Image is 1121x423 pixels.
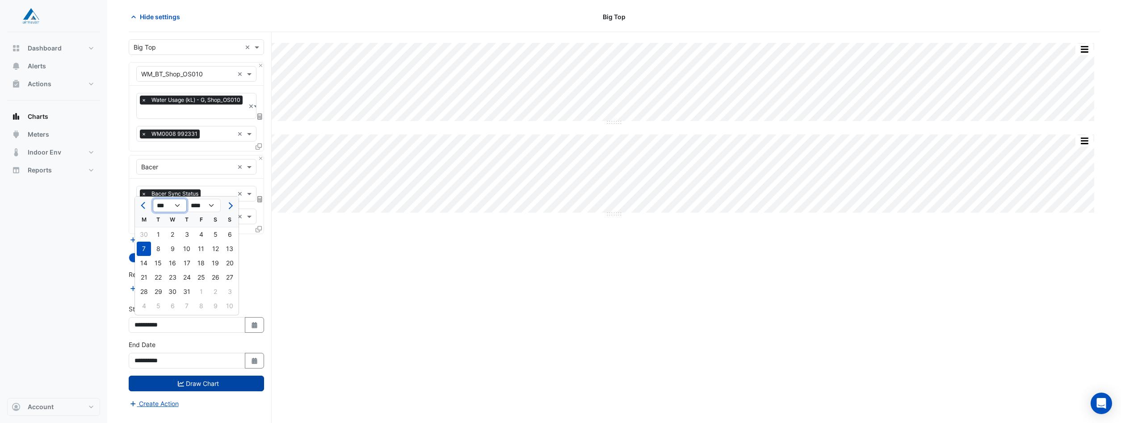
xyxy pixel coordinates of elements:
[129,304,159,314] label: Start Date
[223,242,237,256] div: 13
[208,299,223,313] div: 9
[7,75,100,93] button: Actions
[223,299,237,313] div: 10
[194,242,208,256] div: Friday, July 11, 2025
[1075,135,1093,147] button: More Options
[208,270,223,285] div: 26
[208,256,223,270] div: 19
[194,227,208,242] div: Friday, July 4, 2025
[237,129,245,138] span: Clear
[28,148,61,157] span: Indoor Env
[258,63,264,68] button: Close
[28,80,51,88] span: Actions
[140,96,148,105] span: ×
[129,340,155,349] label: End Date
[137,227,151,242] div: Monday, June 30, 2025
[7,126,100,143] button: Meters
[137,256,151,270] div: Monday, July 14, 2025
[165,242,180,256] div: 9
[256,113,264,120] span: Choose Function
[180,242,194,256] div: 10
[165,299,180,313] div: 6
[194,285,208,299] div: 1
[180,299,194,313] div: Thursday, August 7, 2025
[603,12,626,21] span: Big Top
[7,398,100,416] button: Account
[28,112,48,121] span: Charts
[180,213,194,227] div: T
[140,12,180,21] span: Hide settings
[194,270,208,285] div: 25
[180,242,194,256] div: Thursday, July 10, 2025
[208,285,223,299] div: 2
[12,44,21,53] app-icon: Dashboard
[223,299,237,313] div: Sunday, August 10, 2025
[208,299,223,313] div: Saturday, August 9, 2025
[245,42,252,52] span: Clear
[194,256,208,270] div: Friday, July 18, 2025
[28,130,49,139] span: Meters
[165,299,180,313] div: Wednesday, August 6, 2025
[137,270,151,285] div: Monday, July 21, 2025
[137,270,151,285] div: 21
[223,285,237,299] div: 3
[223,270,237,285] div: Sunday, July 27, 2025
[165,242,180,256] div: Wednesday, July 9, 2025
[208,242,223,256] div: 12
[12,166,21,175] app-icon: Reports
[180,285,194,299] div: 31
[129,270,176,279] label: Reference Lines
[139,198,149,213] button: Previous month
[208,285,223,299] div: Saturday, August 2, 2025
[256,142,262,150] span: Clone Favourites and Tasks from this Equipment to other Equipment
[223,227,237,242] div: 6
[165,227,180,242] div: Wednesday, July 2, 2025
[194,242,208,256] div: 11
[237,69,245,79] span: Clear
[223,256,237,270] div: Sunday, July 20, 2025
[137,256,151,270] div: 14
[137,213,151,227] div: M
[140,189,148,198] span: ×
[12,80,21,88] app-icon: Actions
[151,285,165,299] div: 29
[7,39,100,57] button: Dashboard
[151,227,165,242] div: Tuesday, July 1, 2025
[151,242,165,256] div: 8
[165,285,180,299] div: Wednesday, July 30, 2025
[194,285,208,299] div: Friday, August 1, 2025
[151,299,165,313] div: Tuesday, August 5, 2025
[258,155,264,161] button: Close
[137,299,151,313] div: Monday, August 4, 2025
[28,166,52,175] span: Reports
[129,283,195,293] button: Add Reference Line
[28,62,46,71] span: Alerts
[11,7,51,25] img: Company Logo
[194,299,208,313] div: 8
[180,256,194,270] div: Thursday, July 17, 2025
[180,285,194,299] div: Thursday, July 31, 2025
[180,270,194,285] div: 24
[151,213,165,227] div: T
[12,62,21,71] app-icon: Alerts
[7,57,100,75] button: Alerts
[165,270,180,285] div: Wednesday, July 23, 2025
[7,161,100,179] button: Reports
[165,227,180,242] div: 2
[151,270,165,285] div: Tuesday, July 22, 2025
[194,213,208,227] div: F
[129,235,183,245] button: Add Equipment
[137,299,151,313] div: 4
[137,242,151,256] div: 7
[223,227,237,242] div: Sunday, July 6, 2025
[223,256,237,270] div: 20
[194,227,208,242] div: 4
[165,270,180,285] div: 23
[12,148,21,157] app-icon: Indoor Env
[165,213,180,227] div: W
[180,270,194,285] div: Thursday, July 24, 2025
[223,213,237,227] div: S
[248,101,254,111] span: Clear
[140,130,148,138] span: ×
[208,256,223,270] div: Saturday, July 19, 2025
